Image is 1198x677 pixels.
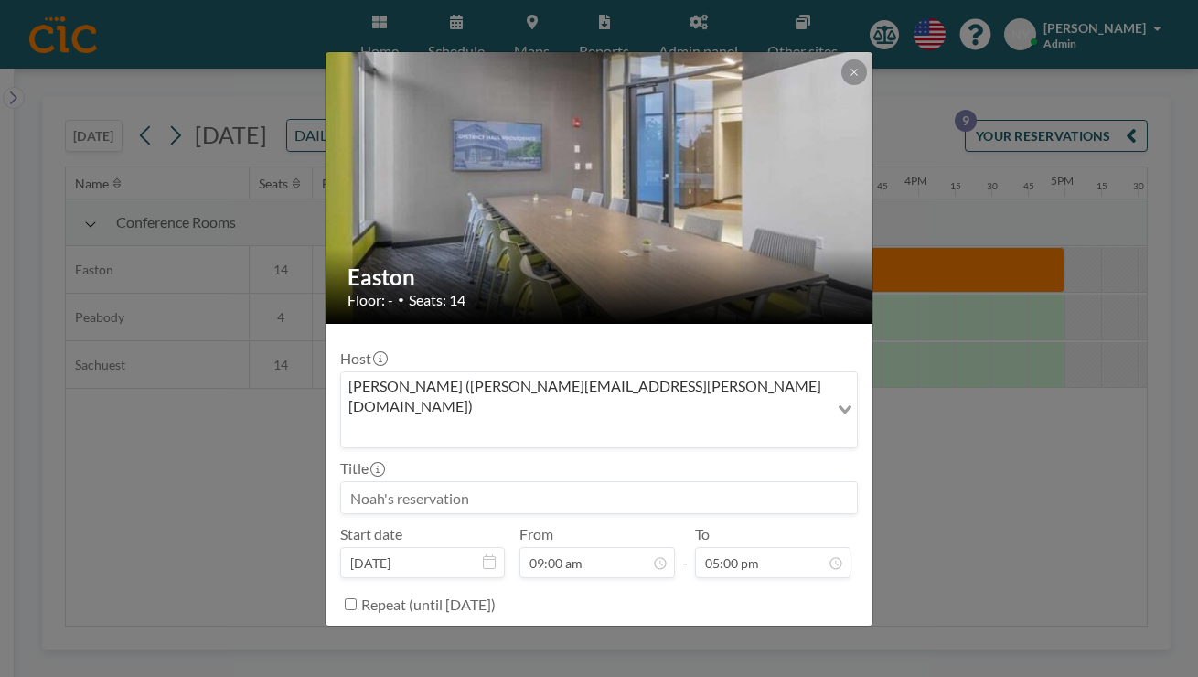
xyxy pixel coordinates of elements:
label: To [695,525,710,543]
img: 537.jpg [326,5,874,371]
span: Floor: - [348,291,393,309]
span: • [398,293,404,306]
label: Host [340,349,386,368]
span: - [682,532,688,572]
span: Seats: 14 [409,291,465,309]
label: Start date [340,525,402,543]
label: Title [340,459,383,478]
label: Repeat (until [DATE]) [361,596,496,614]
label: From [519,525,553,543]
div: Search for option [341,372,857,448]
h2: Easton [348,263,852,291]
input: Search for option [343,420,827,444]
input: Noah's reservation [341,482,857,513]
span: [PERSON_NAME] ([PERSON_NAME][EMAIL_ADDRESS][PERSON_NAME][DOMAIN_NAME]) [345,376,825,417]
